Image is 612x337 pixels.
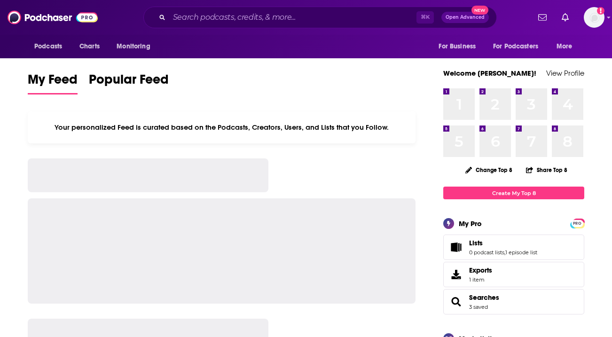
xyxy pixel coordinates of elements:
button: open menu [550,38,584,55]
div: My Pro [459,219,482,228]
span: Lists [443,235,584,260]
a: Exports [443,262,584,287]
button: Share Top 8 [526,161,568,179]
a: Searches [469,293,499,302]
a: 1 episode list [505,249,537,256]
input: Search podcasts, credits, & more... [169,10,416,25]
a: Charts [73,38,105,55]
a: PRO [572,219,583,227]
a: Create My Top 8 [443,187,584,199]
a: Searches [447,295,465,308]
span: ⌘ K [416,11,434,24]
span: 1 item [469,276,492,283]
span: Exports [469,266,492,274]
a: View Profile [546,69,584,78]
span: Popular Feed [89,71,169,93]
span: PRO [572,220,583,227]
span: New [471,6,488,15]
div: Search podcasts, credits, & more... [143,7,497,28]
a: Lists [469,239,537,247]
a: Welcome [PERSON_NAME]! [443,69,536,78]
img: Podchaser - Follow, Share and Rate Podcasts [8,8,98,26]
span: For Business [439,40,476,53]
svg: Add a profile image [597,7,604,15]
span: , [504,249,505,256]
span: Charts [79,40,100,53]
span: Exports [447,268,465,281]
button: Open AdvancedNew [441,12,489,23]
button: open menu [28,38,74,55]
span: Searches [443,289,584,314]
span: Logged in as Ashley_Beenen [584,7,604,28]
button: Show profile menu [584,7,604,28]
a: 0 podcast lists [469,249,504,256]
a: 3 saved [469,304,488,310]
button: Change Top 8 [460,164,518,176]
div: Your personalized Feed is curated based on the Podcasts, Creators, Users, and Lists that you Follow. [28,111,416,143]
button: open menu [110,38,162,55]
span: More [557,40,573,53]
span: Open Advanced [446,15,485,20]
a: My Feed [28,71,78,94]
a: Lists [447,241,465,254]
span: Lists [469,239,483,247]
span: For Podcasters [493,40,538,53]
button: open menu [432,38,487,55]
button: open menu [487,38,552,55]
a: Popular Feed [89,71,169,94]
a: Show notifications dropdown [558,9,573,25]
img: User Profile [584,7,604,28]
span: My Feed [28,71,78,93]
span: Monitoring [117,40,150,53]
span: Podcasts [34,40,62,53]
a: Show notifications dropdown [534,9,550,25]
